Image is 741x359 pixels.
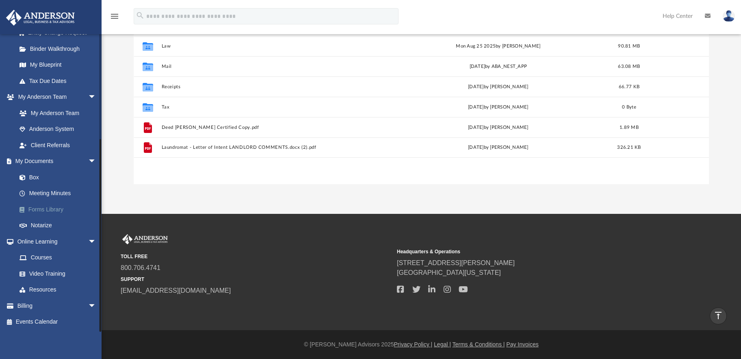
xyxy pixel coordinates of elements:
[11,169,104,185] a: Box
[397,269,501,276] a: [GEOGRAPHIC_DATA][US_STATE]
[6,298,108,314] a: Billingarrow_drop_down
[387,43,609,50] div: Mon Aug 25 2025 by [PERSON_NAME]
[434,341,451,348] a: Legal |
[394,341,433,348] a: Privacy Policy |
[11,41,108,57] a: Binder Walkthrough
[136,11,145,20] i: search
[110,11,119,21] i: menu
[710,307,727,324] a: vertical_align_top
[4,10,77,26] img: Anderson Advisors Platinum Portal
[397,248,667,255] small: Headquarters & Operations
[11,218,108,234] a: Notarize
[6,314,108,330] a: Events Calendar
[88,89,104,106] span: arrow_drop_down
[11,57,104,73] a: My Blueprint
[161,104,383,110] button: Tax
[11,105,100,121] a: My Anderson Team
[622,105,636,109] span: 0 Byte
[11,201,108,218] a: Forms Library
[11,265,100,282] a: Video Training
[161,64,383,69] button: Mail
[6,153,108,170] a: My Documentsarrow_drop_down
[506,341,538,348] a: Pay Invoices
[88,153,104,170] span: arrow_drop_down
[6,233,104,250] a: Online Learningarrow_drop_down
[387,144,609,152] div: [DATE] by [PERSON_NAME]
[102,340,741,349] div: © [PERSON_NAME] Advisors 2025
[6,89,104,105] a: My Anderson Teamarrow_drop_down
[723,10,735,22] img: User Pic
[161,145,383,150] button: Laundromat - Letter of Intent LANDLORD COMMENTS.docx (2).pdf
[110,15,119,21] a: menu
[618,44,640,48] span: 90.81 MB
[11,73,108,89] a: Tax Due Dates
[617,146,641,150] span: 326.21 KB
[453,341,505,348] a: Terms & Conditions |
[161,125,383,130] button: Deed [PERSON_NAME] Certified Copy.pdf
[121,276,391,283] small: SUPPORT
[121,234,169,245] img: Anderson Advisors Platinum Portal
[387,124,609,131] div: [DATE] by [PERSON_NAME]
[88,298,104,314] span: arrow_drop_down
[121,264,160,271] a: 800.706.4741
[11,137,104,153] a: Client Referrals
[618,64,640,69] span: 63.08 MB
[88,233,104,250] span: arrow_drop_down
[121,253,391,260] small: TOLL FREE
[11,121,104,137] a: Anderson System
[620,125,639,130] span: 1.89 MB
[387,104,609,111] div: [DATE] by [PERSON_NAME]
[121,287,231,294] a: [EMAIL_ADDRESS][DOMAIN_NAME]
[161,84,383,89] button: Receipts
[619,85,639,89] span: 66.77 KB
[11,250,104,266] a: Courses
[713,311,723,320] i: vertical_align_top
[11,185,108,202] a: Meeting Minutes
[387,83,609,91] div: [DATE] by [PERSON_NAME]
[134,15,709,184] div: grid
[11,282,104,298] a: Resources
[387,63,609,70] div: [DATE] by ABA_NEST_APP
[161,44,383,49] button: Law
[397,259,515,266] a: [STREET_ADDRESS][PERSON_NAME]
